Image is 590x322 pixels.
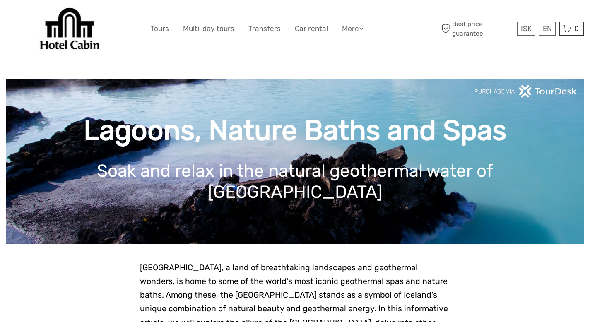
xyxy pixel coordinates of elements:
[573,24,580,33] span: 0
[474,85,578,98] img: PurchaseViaTourDeskwhite.png
[183,23,234,35] a: Multi-day tours
[19,114,571,147] h1: Lagoons, Nature Baths and Spas
[248,23,281,35] a: Transfers
[151,23,169,35] a: Tours
[439,19,515,38] span: Best price guarantee
[37,6,103,51] img: Our services
[539,22,556,36] div: EN
[521,24,532,33] span: ISK
[19,161,571,202] h1: Soak and relax in the natural geothermal water of [GEOGRAPHIC_DATA]
[295,23,328,35] a: Car rental
[342,23,364,35] a: More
